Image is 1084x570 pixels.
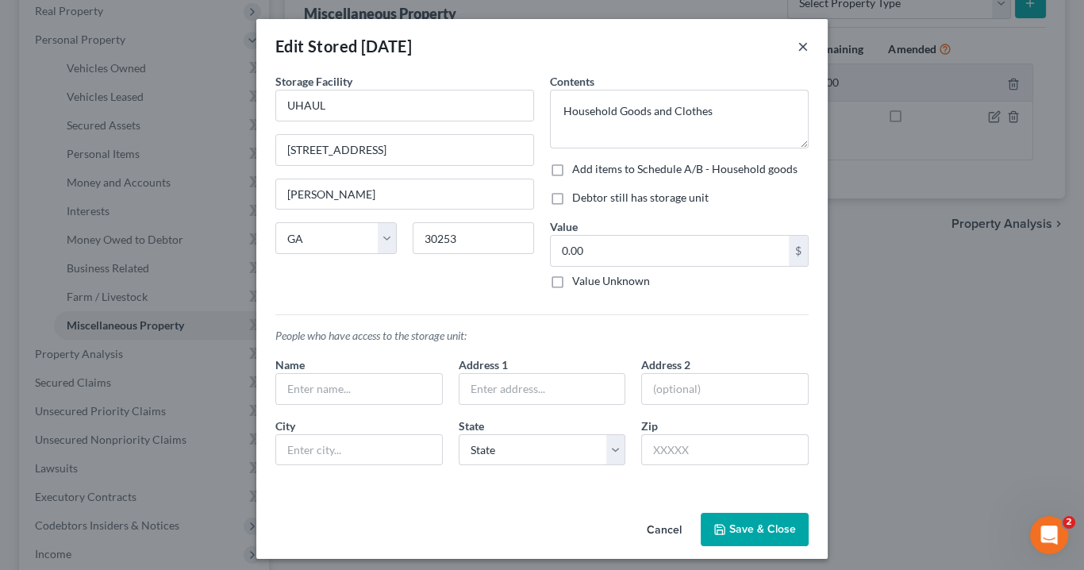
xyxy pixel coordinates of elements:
[276,91,533,121] input: Enter name...
[642,374,808,404] input: (optional)
[550,218,578,235] label: Value
[275,35,412,57] div: Edit Stored [DATE]
[276,135,533,165] input: Enter address...
[550,75,594,88] span: Contents
[701,513,809,546] button: Save & Close
[798,37,809,56] button: ×
[276,374,442,404] input: Enter name...
[572,273,650,289] label: Value Unknown
[1063,516,1075,529] span: 2
[572,190,709,206] label: Debtor still has storage unit
[634,514,694,546] button: Cancel
[413,222,534,254] input: Enter zip...
[459,374,625,404] input: Enter address...
[459,356,508,373] label: Address 1
[789,236,808,266] div: $
[459,418,484,434] label: State
[275,356,305,373] label: Name
[641,418,658,434] label: Zip
[641,434,809,466] input: XXXXX
[641,356,690,373] label: Address 2
[276,435,442,465] input: Enter city...
[276,179,533,210] input: Enter city...
[572,161,798,177] label: Add items to Schedule A/B - Household goods
[275,418,295,434] label: City
[1030,516,1068,554] iframe: Intercom live chat
[551,236,789,266] input: 0.00
[275,73,352,90] label: Storage Facility
[275,328,809,344] p: People who have access to the storage unit:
